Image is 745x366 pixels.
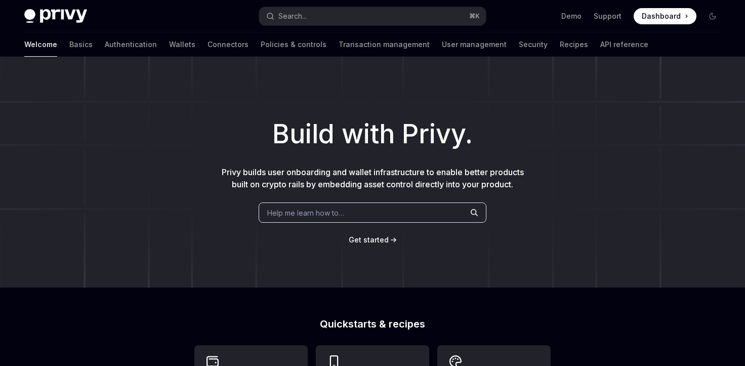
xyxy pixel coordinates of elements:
a: Get started [349,235,389,245]
a: Basics [69,32,93,57]
button: Toggle dark mode [705,8,721,24]
span: Get started [349,235,389,244]
a: Wallets [169,32,195,57]
div: Search... [278,10,307,22]
a: Welcome [24,32,57,57]
span: Dashboard [642,11,681,21]
span: Privy builds user onboarding and wallet infrastructure to enable better products built on crypto ... [222,167,524,189]
a: Policies & controls [261,32,326,57]
h1: Build with Privy. [16,114,729,154]
a: Support [594,11,622,21]
a: Demo [561,11,582,21]
a: Recipes [560,32,588,57]
a: Connectors [208,32,249,57]
a: User management [442,32,507,57]
a: Authentication [105,32,157,57]
span: ⌘ K [469,12,480,20]
span: Help me learn how to… [267,208,344,218]
h2: Quickstarts & recipes [194,319,551,329]
a: API reference [600,32,648,57]
img: dark logo [24,9,87,23]
a: Dashboard [634,8,696,24]
a: Transaction management [339,32,430,57]
a: Security [519,32,548,57]
button: Search...⌘K [259,7,486,25]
